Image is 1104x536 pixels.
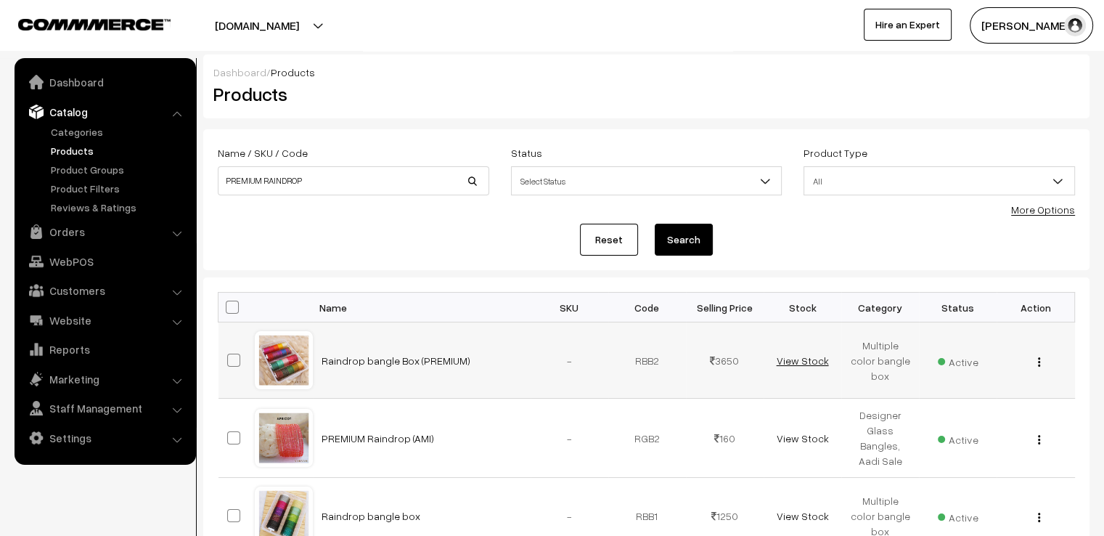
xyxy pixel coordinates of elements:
img: COMMMERCE [18,19,171,30]
h2: Products [213,83,488,105]
a: Reset [580,224,638,256]
button: Search [655,224,713,256]
a: Products [47,143,191,158]
td: RBB2 [608,322,686,399]
a: Dashboard [18,69,191,95]
img: Menu [1038,513,1040,522]
button: [PERSON_NAME] [970,7,1093,44]
a: COMMMERCE [18,15,145,32]
a: PREMIUM Raindrop (AMI) [322,432,434,444]
a: Categories [47,124,191,139]
input: Name / SKU / Code [218,166,489,195]
a: Catalog [18,99,191,125]
a: More Options [1011,203,1075,216]
td: 3650 [686,322,764,399]
td: - [531,399,608,478]
a: Dashboard [213,66,266,78]
label: Product Type [804,145,867,161]
span: Active [938,351,978,370]
th: Name [313,293,531,322]
a: WebPOS [18,248,191,275]
a: Hire an Expert [864,9,952,41]
a: View Stock [776,510,828,522]
label: Status [511,145,542,161]
th: SKU [531,293,608,322]
th: Category [841,293,919,322]
a: Settings [18,425,191,451]
a: Orders [18,219,191,245]
button: [DOMAIN_NAME] [164,7,350,44]
td: Multiple color bangle box [841,322,919,399]
img: Menu [1038,357,1040,367]
a: View Stock [776,354,828,367]
a: Marketing [18,366,191,392]
a: Staff Management [18,395,191,421]
span: Products [271,66,315,78]
a: View Stock [776,432,828,444]
span: Active [938,506,978,525]
label: Name / SKU / Code [218,145,308,161]
span: Select Status [511,166,782,195]
img: Menu [1038,435,1040,444]
th: Status [919,293,997,322]
span: All [804,168,1074,194]
span: Select Status [512,168,782,194]
img: user [1064,15,1086,36]
td: - [531,322,608,399]
th: Action [997,293,1074,322]
span: All [804,166,1075,195]
a: Raindrop bangle Box (PREMIUM) [322,354,470,367]
td: Designer Glass Bangles, Aadi Sale [841,399,919,478]
th: Code [608,293,686,322]
a: Reports [18,336,191,362]
a: Product Groups [47,162,191,177]
a: Product Filters [47,181,191,196]
td: 160 [686,399,764,478]
th: Selling Price [686,293,764,322]
span: Active [938,429,978,447]
th: Stock [764,293,841,322]
td: RGB2 [608,399,686,478]
a: Reviews & Ratings [47,200,191,215]
a: Website [18,307,191,333]
div: / [213,65,1079,80]
a: Raindrop bangle box [322,510,420,522]
a: Customers [18,277,191,304]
